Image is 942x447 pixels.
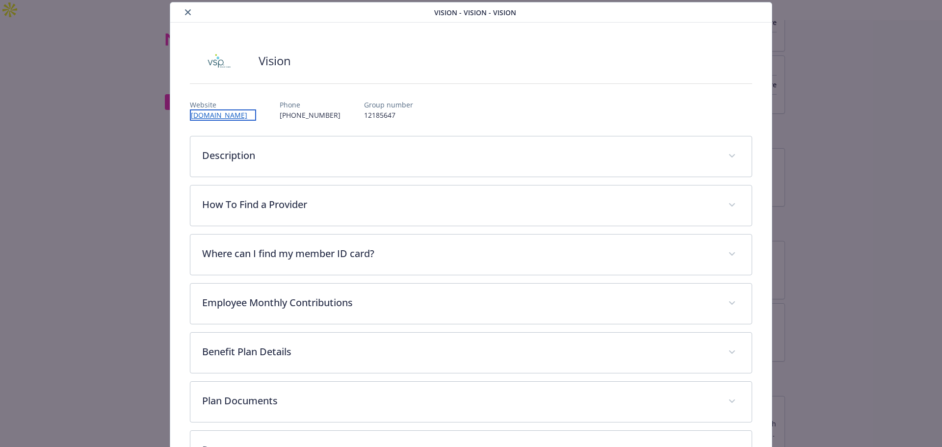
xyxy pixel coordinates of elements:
[280,110,340,120] p: [PHONE_NUMBER]
[190,100,256,110] p: Website
[182,6,194,18] button: close
[202,148,717,163] p: Description
[259,53,291,69] h2: Vision
[190,382,752,422] div: Plan Documents
[364,110,413,120] p: 12185647
[190,333,752,373] div: Benefit Plan Details
[364,100,413,110] p: Group number
[202,295,717,310] p: Employee Monthly Contributions
[280,100,340,110] p: Phone
[202,394,717,408] p: Plan Documents
[202,344,717,359] p: Benefit Plan Details
[190,46,249,76] img: Vision Service Plan
[202,246,717,261] p: Where can I find my member ID card?
[190,235,752,275] div: Where can I find my member ID card?
[190,136,752,177] div: Description
[202,197,717,212] p: How To Find a Provider
[190,185,752,226] div: How To Find a Provider
[434,7,516,18] span: Vision - Vision - Vision
[190,109,256,121] a: [DOMAIN_NAME]
[190,284,752,324] div: Employee Monthly Contributions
